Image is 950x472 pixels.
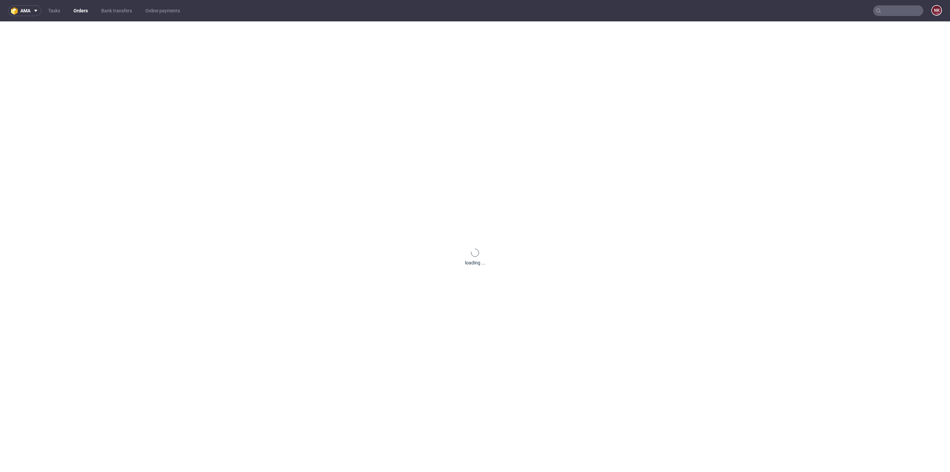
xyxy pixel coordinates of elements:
figcaption: NK [932,6,941,15]
img: logo [11,7,20,15]
span: ama [20,8,30,13]
div: loading ... [465,259,485,266]
button: ama [8,5,41,16]
a: Orders [69,5,92,16]
a: Online payments [141,5,184,16]
a: Tasks [44,5,64,16]
a: Bank transfers [97,5,136,16]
